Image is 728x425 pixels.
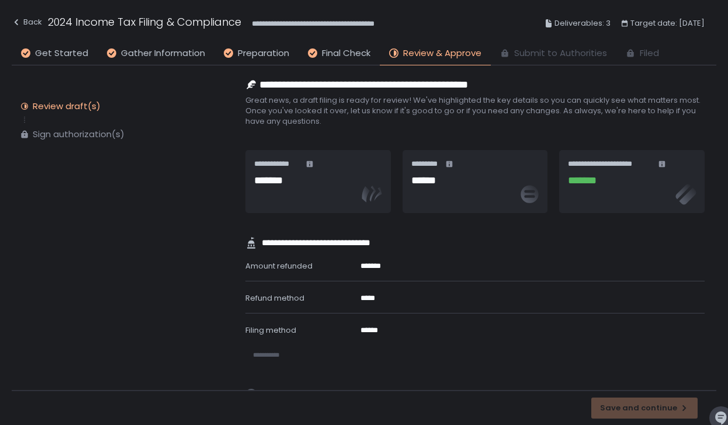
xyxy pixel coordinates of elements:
[245,260,313,271] span: Amount refunded
[640,47,659,60] span: Filed
[245,292,304,304] span: Refund method
[12,14,42,33] button: Back
[630,16,705,30] span: Target date: [DATE]
[35,47,88,60] span: Get Started
[33,128,124,140] div: Sign authorization(s)
[33,100,100,112] div: Review draft(s)
[121,47,205,60] span: Gather Information
[245,325,296,336] span: Filing method
[322,47,370,60] span: Final Check
[514,47,607,60] span: Submit to Authorities
[238,47,289,60] span: Preparation
[48,14,241,30] h1: 2024 Income Tax Filing & Compliance
[12,15,42,29] div: Back
[554,16,611,30] span: Deliverables: 3
[403,47,481,60] span: Review & Approve
[245,95,705,127] span: Great news, a draft filing is ready for review! We've highlighted the key details so you can quic...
